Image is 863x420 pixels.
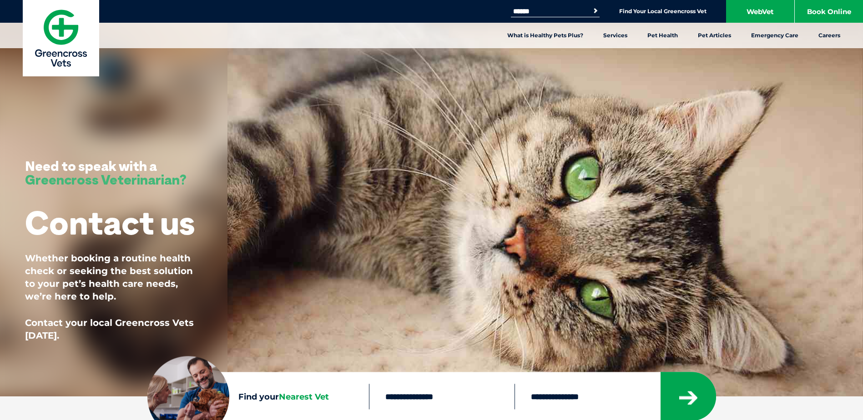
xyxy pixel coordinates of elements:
[25,205,195,240] h1: Contact us
[637,23,688,48] a: Pet Health
[741,23,808,48] a: Emergency Care
[25,252,202,303] p: Whether booking a routine health check or seeking the best solution to your pet’s health care nee...
[591,6,600,15] button: Search
[279,391,329,401] span: Nearest Vet
[25,159,187,186] h3: Need to speak with a
[688,23,741,48] a: Pet Articles
[25,316,202,342] p: Contact your local Greencross Vets [DATE].
[497,23,593,48] a: What is Healthy Pets Plus?
[593,23,637,48] a: Services
[808,23,850,48] a: Careers
[25,171,187,188] span: Greencross Veterinarian?
[619,8,707,15] a: Find Your Local Greencross Vet
[238,392,369,400] h4: Find your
